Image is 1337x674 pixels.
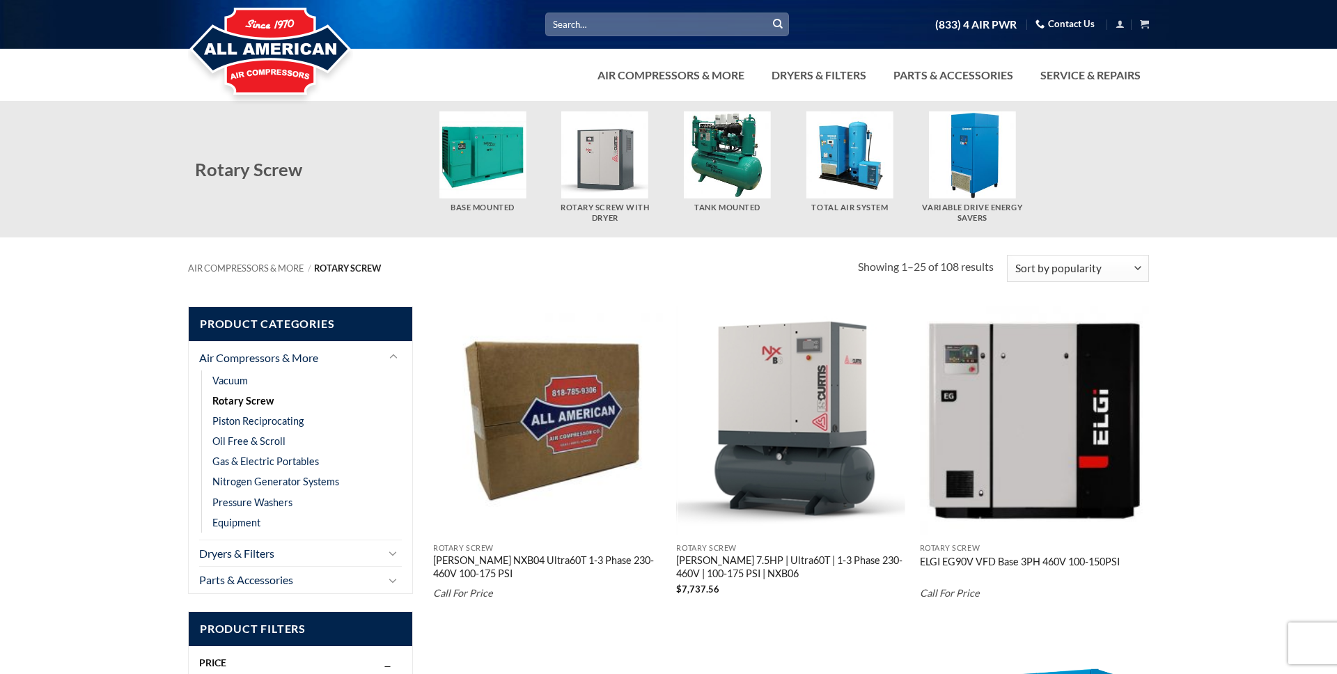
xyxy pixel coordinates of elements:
a: [PERSON_NAME] 7.5HP | Ultra60T | 1-3 Phase 230-460V | 100-175 PSI | NXB06 [676,554,906,582]
a: Visit product category Variable Drive Energy Savers [918,111,1026,223]
a: Oil Free & Scroll [212,431,286,451]
a: ELGI EG90V VFD Base 3PH 460V 100-150PSI [920,556,1120,571]
a: Piston Reciprocating [212,411,304,431]
a: Visit product category Tank Mounted [673,111,781,213]
p: Rotary Screw [676,544,906,553]
em: Call For Price [920,587,980,599]
a: Gas & Electric Portables [212,451,319,471]
img: Variable Drive Energy Savers [929,111,1016,198]
h5: Base Mounted [428,203,537,213]
img: ELGI 125HP | VFD | Base | 3PH | 460V | 100-150PSI | EG90V [920,306,1150,536]
span: Price [199,657,226,668]
span: / [308,262,311,274]
img: Tank Mounted [684,111,771,198]
bdi: 7,737.56 [676,583,719,595]
em: Call For Price [433,587,493,599]
a: Dryers & Filters [763,61,875,89]
a: Visit product category Total Air System [795,111,904,213]
p: Rotary Screw [433,544,663,553]
a: Service & Repairs [1032,61,1149,89]
a: Visit product category Base Mounted [428,111,537,213]
img: Rotary Screw With Dryer [561,111,648,198]
button: Toggle [385,572,402,588]
a: Visit product category Rotary Screw With Dryer [551,111,659,223]
h5: Total Air System [795,203,904,213]
img: Placeholder [433,306,663,536]
span: Product Filters [189,612,412,646]
span: $ [676,583,682,595]
p: Rotary Screw [920,544,1150,553]
a: Parts & Accessories [199,567,382,593]
nav: Breadcrumb [188,263,858,274]
a: Air Compressors & More [589,61,753,89]
button: Toggle [385,349,402,366]
button: Submit [767,14,788,35]
a: Air Compressors & More [199,345,382,371]
p: Showing 1–25 of 108 results [858,258,994,276]
a: Air Compressors & More [188,262,304,274]
a: [PERSON_NAME] NXB04 Ultra60T 1-3 Phase 230-460V 100-175 PSI [433,554,663,582]
a: Contact Us [1035,13,1095,35]
a: Dryers & Filters [199,540,382,567]
h2: Rotary Screw [195,158,428,181]
h5: Tank Mounted [673,203,781,213]
a: (833) 4 AIR PWR [935,13,1017,37]
a: Pressure Washers [212,492,292,512]
img: Curtis NXB06 Ultra60T 1-3 Phase 230-460V 100-175 PSI [676,306,906,536]
h5: Rotary Screw With Dryer [551,203,659,223]
a: Rotary Screw [212,391,274,411]
select: Shop order [1007,255,1149,282]
a: Equipment [212,512,260,533]
img: Base Mounted [439,111,526,198]
a: Vacuum [212,370,248,391]
a: Parts & Accessories [885,61,1022,89]
img: Total Air System [806,111,893,198]
a: Nitrogen Generator Systems [212,471,339,492]
h5: Variable Drive Energy Savers [918,203,1026,223]
a: Login [1116,15,1125,33]
a: View cart [1140,15,1149,33]
button: Toggle [385,544,402,561]
input: Search… [545,13,789,36]
span: Product Categories [189,307,412,341]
